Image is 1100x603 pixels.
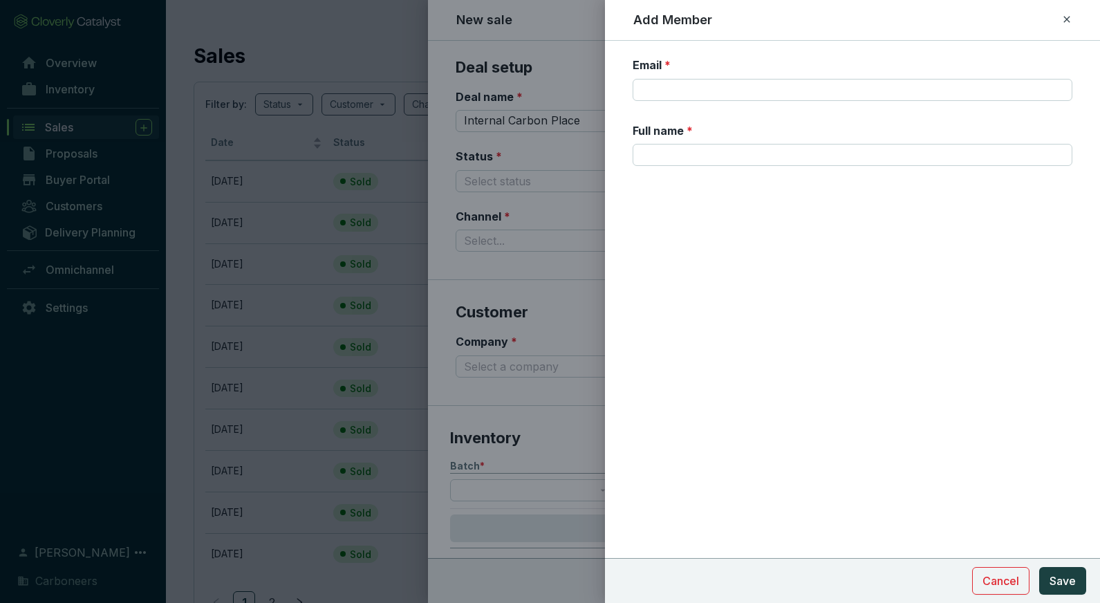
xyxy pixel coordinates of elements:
[633,123,693,138] label: Full name
[1039,567,1086,595] button: Save
[1050,573,1076,589] span: Save
[972,567,1029,595] button: Cancel
[633,57,671,73] label: Email
[633,11,712,29] h2: Add Member
[982,573,1019,589] span: Cancel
